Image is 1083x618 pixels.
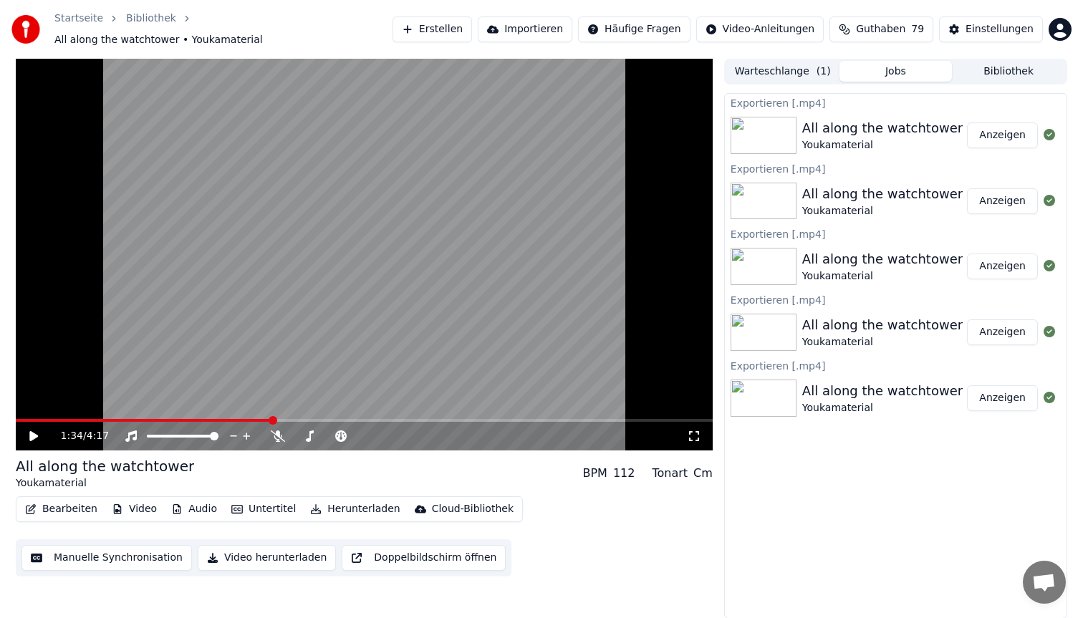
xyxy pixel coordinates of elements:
div: Exportieren [.mp4] [725,94,1067,111]
button: Jobs [839,61,953,82]
div: Youkamaterial [802,138,963,153]
button: Video herunterladen [198,545,336,571]
button: Herunterladen [304,499,405,519]
div: All along the watchtower [802,118,963,138]
button: Anzeigen [967,385,1038,411]
div: Youkamaterial [802,335,963,349]
button: Anzeigen [967,122,1038,148]
span: Guthaben [856,22,905,37]
div: All along the watchtower [802,184,963,204]
button: Häufige Fragen [578,16,690,42]
span: 1:34 [61,429,83,443]
div: Youkamaterial [802,204,963,218]
div: All along the watchtower [16,456,194,476]
div: / [61,429,95,443]
div: Einstellungen [966,22,1034,37]
button: Guthaben79 [829,16,933,42]
div: Tonart [652,465,688,482]
div: Youkamaterial [802,269,963,284]
button: Erstellen [393,16,472,42]
button: Anzeigen [967,254,1038,279]
img: youka [11,15,40,44]
button: Anzeigen [967,319,1038,345]
nav: breadcrumb [54,11,393,47]
button: Bearbeiten [19,499,103,519]
button: Warteschlange [726,61,839,82]
a: Startseite [54,11,103,26]
div: Youkamaterial [802,401,963,415]
a: Bibliothek [126,11,176,26]
div: All along the watchtower [802,381,963,401]
div: BPM [582,465,607,482]
div: Cloud-Bibliothek [432,502,514,516]
button: Bibliothek [952,61,1065,82]
div: Chat öffnen [1023,561,1066,604]
span: All along the watchtower • Youkamaterial [54,33,263,47]
button: Manuelle Synchronisation [21,545,192,571]
button: Doppelbildschirm öffnen [342,545,506,571]
div: 112 [613,465,635,482]
div: Exportieren [.mp4] [725,357,1067,374]
div: Exportieren [.mp4] [725,160,1067,177]
span: 4:17 [87,429,109,443]
button: Video [106,499,163,519]
button: Anzeigen [967,188,1038,214]
span: 79 [911,22,924,37]
button: Untertitel [226,499,302,519]
div: All along the watchtower [802,315,963,335]
span: ( 1 ) [817,64,831,79]
button: Video-Anleitungen [696,16,824,42]
button: Importieren [478,16,572,42]
button: Einstellungen [939,16,1043,42]
div: Cm [693,465,713,482]
div: All along the watchtower [802,249,963,269]
div: Youkamaterial [16,476,194,491]
div: Exportieren [.mp4] [725,225,1067,242]
div: Exportieren [.mp4] [725,291,1067,308]
button: Audio [165,499,223,519]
